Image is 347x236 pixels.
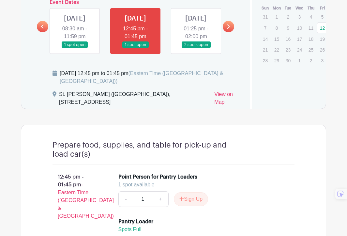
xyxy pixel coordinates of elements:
p: 17 [294,34,305,44]
p: 23 [283,45,294,55]
p: 2 [283,12,294,22]
p: 1 [271,12,282,22]
p: 30 [283,55,294,66]
th: Tue [282,5,294,11]
p: 1 [294,55,305,66]
th: Wed [294,5,305,11]
p: 15 [271,34,282,44]
p: 5 [317,12,328,22]
p: 3 [294,12,305,22]
div: St. [PERSON_NAME] ([GEOGRAPHIC_DATA]), [STREET_ADDRESS] [59,90,209,109]
th: Thu [305,5,317,11]
p: 12:45 pm - 01:45 pm [42,170,108,223]
p: 28 [260,55,271,66]
p: 26 [317,45,328,55]
p: 18 [306,34,316,44]
span: - Eastern Time ([GEOGRAPHIC_DATA] & [GEOGRAPHIC_DATA]) [58,182,114,219]
div: [DATE] 12:45 pm to 01:45 pm [60,70,242,85]
p: 25 [306,45,316,55]
p: 16 [283,34,294,44]
a: - [118,191,133,207]
p: 21 [260,45,271,55]
a: View on Map [214,90,242,109]
p: 3 [317,55,328,66]
a: 12 [317,23,328,33]
span: (Eastern Time ([GEOGRAPHIC_DATA] & [GEOGRAPHIC_DATA])) [60,71,223,84]
h4: Prepare food, supplies, and table for pick-up and load car(s) [53,141,232,159]
div: Point Person for Pantry Loaders [118,173,197,181]
a: + [152,191,169,207]
p: 8 [271,23,282,33]
p: 2 [306,55,316,66]
p: 7 [260,23,271,33]
p: 19 [317,34,328,44]
p: 10 [294,23,305,33]
p: 31 [260,12,271,22]
p: 9 [283,23,294,33]
th: Mon [271,5,282,11]
p: 24 [294,45,305,55]
p: 14 [260,34,271,44]
p: 4 [306,12,316,22]
th: Sun [260,5,271,11]
p: 11 [306,23,316,33]
p: 29 [271,55,282,66]
th: Fri [317,5,328,11]
p: 22 [271,45,282,55]
div: Pantry Loader [118,218,153,226]
button: Sign Up [174,192,208,206]
div: 1 spot available [118,181,282,189]
span: Spots Full [118,227,142,232]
